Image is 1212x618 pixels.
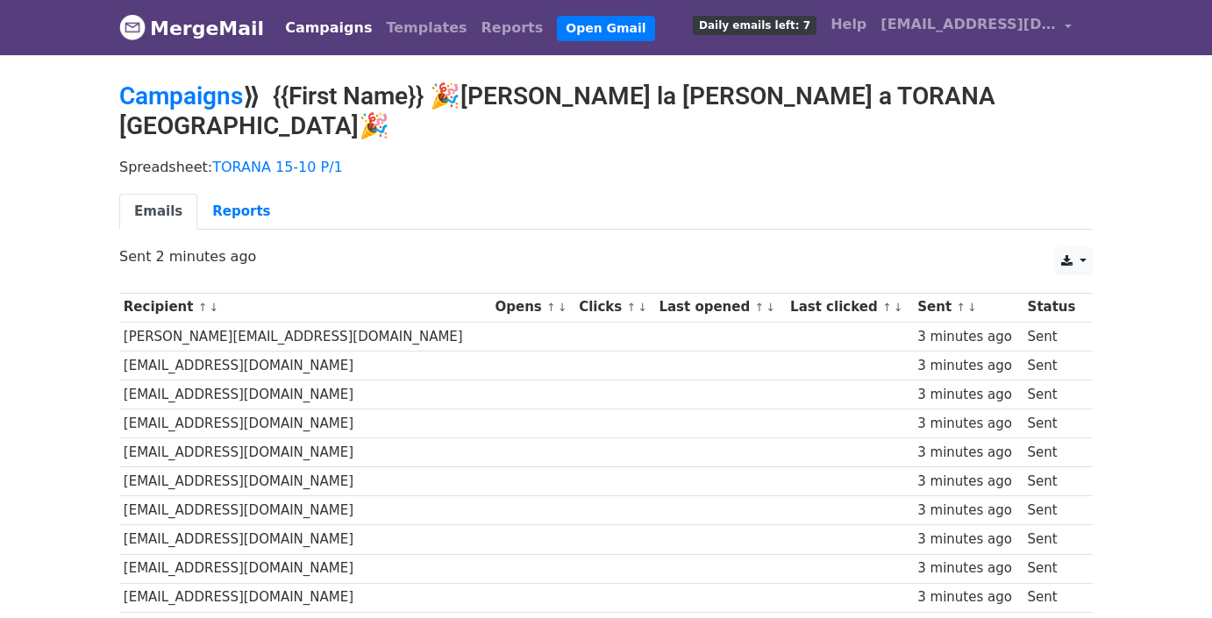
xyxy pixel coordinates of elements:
[1023,583,1084,612] td: Sent
[557,16,654,41] a: Open Gmail
[693,16,816,35] span: Daily emails left: 7
[119,496,491,525] td: [EMAIL_ADDRESS][DOMAIN_NAME]
[913,293,1023,322] th: Sent
[754,301,764,314] a: ↑
[278,11,379,46] a: Campaigns
[119,583,491,612] td: [EMAIL_ADDRESS][DOMAIN_NAME]
[1023,380,1084,408] td: Sent
[119,82,243,110] a: Campaigns
[1023,409,1084,438] td: Sent
[786,293,913,322] th: Last clicked
[917,587,1019,607] div: 3 minutes ago
[686,7,823,42] a: Daily emails left: 7
[917,327,1019,347] div: 3 minutes ago
[119,409,491,438] td: [EMAIL_ADDRESS][DOMAIN_NAME]
[212,159,343,175] a: TORANA 15-10 P/1
[1023,525,1084,554] td: Sent
[917,558,1019,579] div: 3 minutes ago
[882,301,892,314] a: ↑
[823,7,873,42] a: Help
[379,11,474,46] a: Templates
[1023,351,1084,380] td: Sent
[967,301,977,314] a: ↓
[1023,467,1084,496] td: Sent
[917,529,1019,550] div: 3 minutes ago
[956,301,966,314] a: ↑
[119,247,1093,266] p: Sent 2 minutes ago
[119,293,491,322] th: Recipient
[894,301,903,314] a: ↓
[474,11,551,46] a: Reports
[917,385,1019,405] div: 3 minutes ago
[119,380,491,408] td: [EMAIL_ADDRESS][DOMAIN_NAME]
[574,293,654,322] th: Clicks
[1023,322,1084,351] td: Sent
[119,10,264,46] a: MergeMail
[917,501,1019,521] div: 3 minutes ago
[917,472,1019,492] div: 3 minutes ago
[119,14,146,40] img: MergeMail logo
[917,414,1019,434] div: 3 minutes ago
[917,356,1019,376] div: 3 minutes ago
[1023,496,1084,525] td: Sent
[558,301,567,314] a: ↓
[1023,554,1084,583] td: Sent
[917,443,1019,463] div: 3 minutes ago
[546,301,556,314] a: ↑
[880,14,1056,35] span: [EMAIL_ADDRESS][DOMAIN_NAME]
[1023,438,1084,467] td: Sent
[627,301,637,314] a: ↑
[198,301,208,314] a: ↑
[119,82,1093,140] h2: ⟫ {{First Name}} 🎉[PERSON_NAME] la [PERSON_NAME] a TORANA [GEOGRAPHIC_DATA]🎉
[119,438,491,467] td: [EMAIL_ADDRESS][DOMAIN_NAME]
[197,194,285,230] a: Reports
[119,525,491,554] td: [EMAIL_ADDRESS][DOMAIN_NAME]
[119,194,197,230] a: Emails
[119,158,1093,176] p: Spreadsheet:
[491,293,575,322] th: Opens
[119,322,491,351] td: [PERSON_NAME][EMAIL_ADDRESS][DOMAIN_NAME]
[119,554,491,583] td: [EMAIL_ADDRESS][DOMAIN_NAME]
[119,351,491,380] td: [EMAIL_ADDRESS][DOMAIN_NAME]
[638,301,647,314] a: ↓
[655,293,787,322] th: Last opened
[1023,293,1084,322] th: Status
[873,7,1079,48] a: [EMAIL_ADDRESS][DOMAIN_NAME]
[209,301,218,314] a: ↓
[766,301,775,314] a: ↓
[119,467,491,496] td: [EMAIL_ADDRESS][DOMAIN_NAME]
